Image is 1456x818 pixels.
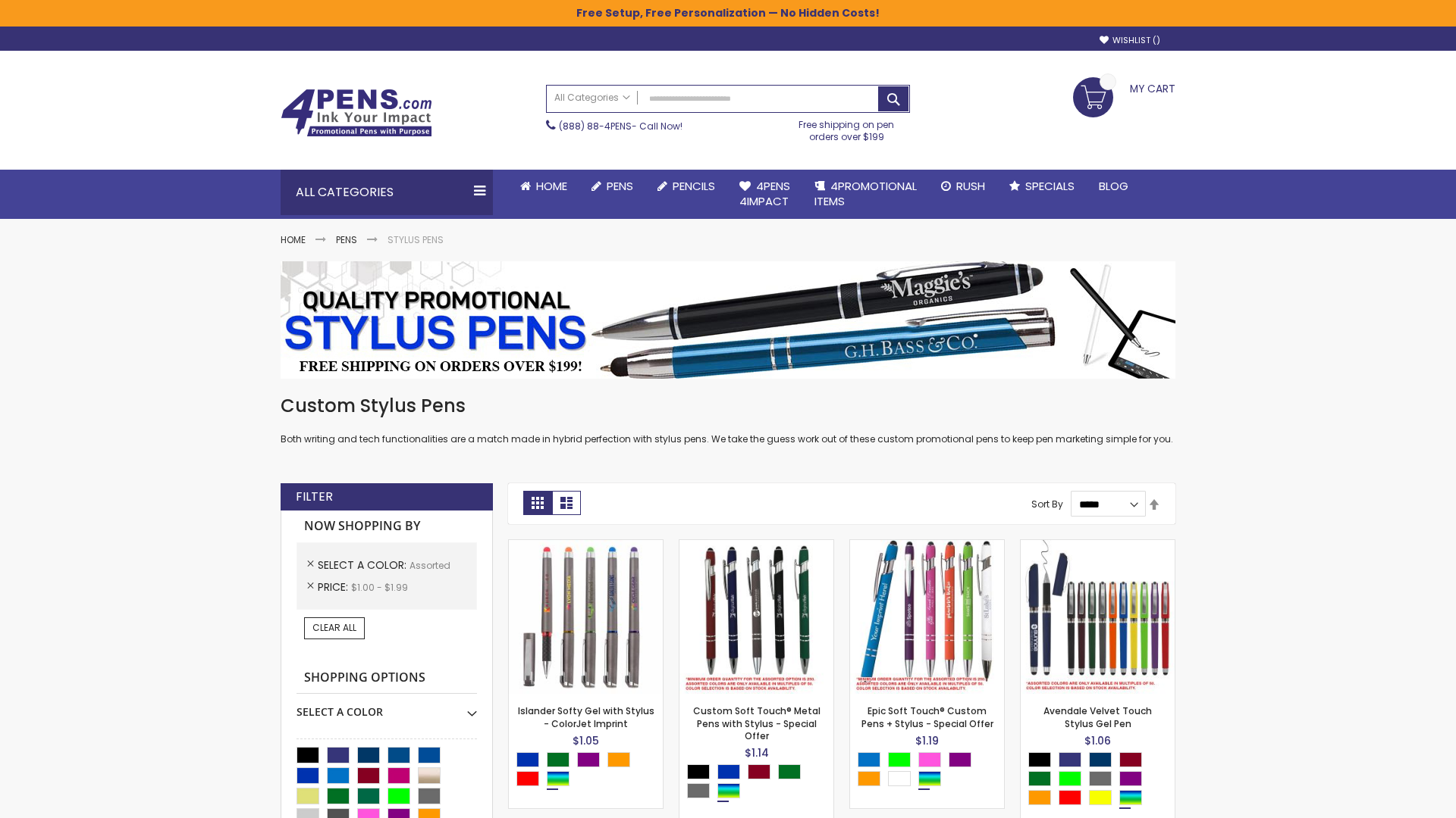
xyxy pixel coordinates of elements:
span: Pens [607,178,633,194]
div: Navy Blue [1089,752,1112,767]
strong: Now Shopping by [297,510,477,542]
span: Price [318,579,351,595]
div: Green [778,764,801,779]
span: Select A Color [318,557,409,573]
div: Burgundy [748,764,770,779]
a: 4PROMOTIONALITEMS [802,170,929,219]
a: 4Pens4impact [727,170,802,219]
a: Home [508,170,579,203]
a: 4P-MS8B-Assorted [850,539,1004,552]
div: Red [516,771,539,786]
span: $1.00 - $1.99 [351,581,408,594]
div: Select A Color [687,764,833,802]
label: Sort By [1031,498,1063,510]
div: Lime Green [1059,771,1081,786]
a: Pens [579,170,645,203]
div: White [888,771,911,786]
span: Blog [1099,178,1128,194]
strong: Filter [296,489,333,505]
span: - Call Now! [559,120,682,133]
div: Both writing and tech functionalities are a match made in hybrid perfection with stylus pens. We ... [281,394,1175,446]
div: Pink [918,752,941,767]
a: (888) 88-4PENS [559,120,632,133]
a: Islander Softy Gel with Stylus - ColorJet Imprint [518,704,654,729]
div: Royal Blue [1059,752,1081,767]
div: Assorted [918,771,941,786]
img: Custom Soft Touch® Metal Pens with Stylus-Assorted [679,540,833,694]
a: Avendale Velvet Touch Stylus Gel Pen-Assorted [1021,539,1175,552]
div: Blue [516,752,539,767]
div: Grey [1089,771,1112,786]
div: Select A Color [858,752,1004,790]
div: Select A Color [1028,752,1175,809]
div: Purple [949,752,971,767]
span: 4PROMOTIONAL ITEMS [814,178,917,209]
a: Avendale Velvet Touch Stylus Gel Pen [1043,704,1152,729]
div: Select A Color [516,752,663,790]
div: Free shipping on pen orders over $199 [783,113,911,143]
div: Assorted [547,771,570,786]
span: 4Pens 4impact [739,178,790,209]
span: $1.19 [915,733,939,748]
img: Islander Softy Gel with Stylus - ColorJet Imprint-Assorted [509,540,663,694]
span: Assorted [409,559,450,572]
span: Specials [1025,178,1075,194]
a: Custom Soft Touch® Metal Pens with Stylus-Assorted [679,539,833,552]
span: $1.06 [1084,733,1111,748]
a: Blog [1087,170,1141,203]
div: Select A Color [297,694,477,720]
span: Home [536,178,567,194]
span: Pencils [673,178,715,194]
div: Burgundy [1119,752,1142,767]
a: Clear All [304,617,365,638]
div: All Categories [281,170,493,215]
a: Wishlist [1100,35,1160,46]
div: Assorted [1119,790,1142,805]
div: Orange [1028,790,1051,805]
div: Green [547,752,570,767]
img: Stylus Pens [281,261,1175,379]
img: 4Pens Custom Pens and Promotional Products [281,89,432,137]
a: All Categories [547,86,638,111]
img: 4P-MS8B-Assorted [850,540,1004,694]
a: Rush [929,170,997,203]
a: Specials [997,170,1087,203]
div: Blue Light [858,752,880,767]
span: $1.14 [745,745,769,760]
div: Lime Green [888,752,911,767]
strong: Grid [523,491,552,515]
a: Home [281,233,306,246]
a: Custom Soft Touch® Metal Pens with Stylus - Special Offer [693,704,821,742]
div: Orange [858,771,880,786]
strong: Shopping Options [297,662,477,695]
div: Yellow [1089,790,1112,805]
div: Orange [607,752,630,767]
a: Pens [336,233,357,246]
a: Epic Soft Touch® Custom Pens + Stylus - Special Offer [861,704,993,729]
a: Islander Softy Gel with Stylus - ColorJet Imprint-Assorted [509,539,663,552]
h1: Custom Stylus Pens [281,394,1175,418]
div: Black [1028,752,1051,767]
span: Rush [956,178,985,194]
div: Grey [687,783,710,798]
span: $1.05 [573,733,599,748]
div: Blue [717,764,740,779]
div: Purple [577,752,600,767]
div: Purple [1119,771,1142,786]
span: Clear All [312,621,356,634]
div: Green [1028,771,1051,786]
img: Avendale Velvet Touch Stylus Gel Pen-Assorted [1021,540,1175,694]
strong: Stylus Pens [388,233,444,246]
a: Pencils [645,170,727,203]
div: Assorted [717,783,740,798]
div: Red [1059,790,1081,805]
span: All Categories [554,92,630,104]
div: Black [687,764,710,779]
